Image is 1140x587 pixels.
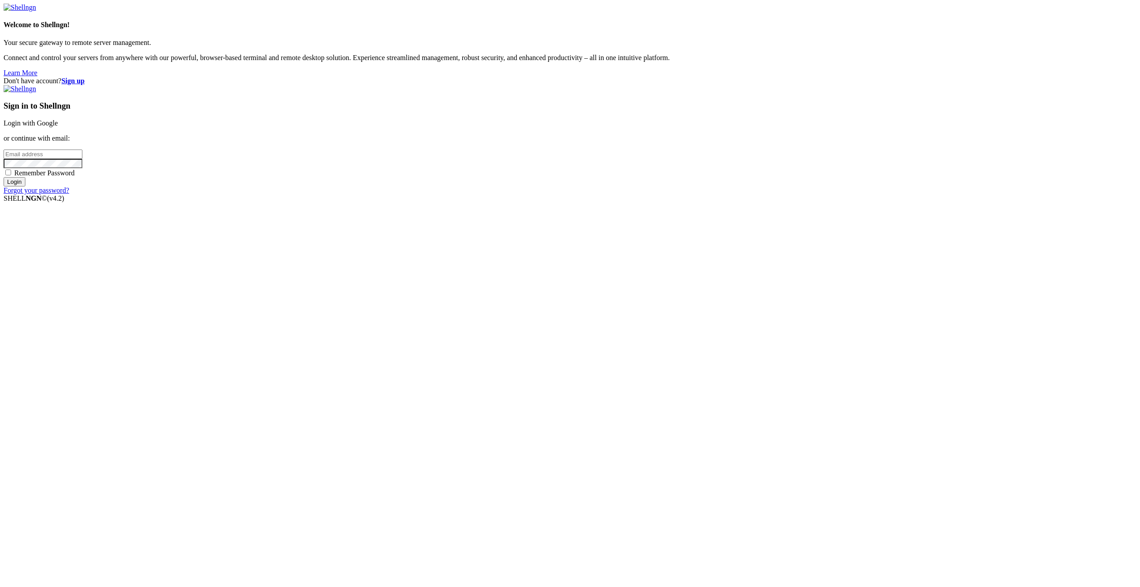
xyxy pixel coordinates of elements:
[4,186,69,194] a: Forgot your password?
[4,177,25,186] input: Login
[47,194,65,202] span: 4.2.0
[4,77,1136,85] div: Don't have account?
[4,101,1136,111] h3: Sign in to Shellngn
[4,69,37,77] a: Learn More
[14,169,75,177] span: Remember Password
[4,134,1136,142] p: or continue with email:
[4,119,58,127] a: Login with Google
[4,4,36,12] img: Shellngn
[4,194,64,202] span: SHELL ©
[4,21,1136,29] h4: Welcome to Shellngn!
[4,150,82,159] input: Email address
[4,85,36,93] img: Shellngn
[26,194,42,202] b: NGN
[4,39,1136,47] p: Your secure gateway to remote server management.
[61,77,85,85] a: Sign up
[4,54,1136,62] p: Connect and control your servers from anywhere with our powerful, browser-based terminal and remo...
[5,170,11,175] input: Remember Password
